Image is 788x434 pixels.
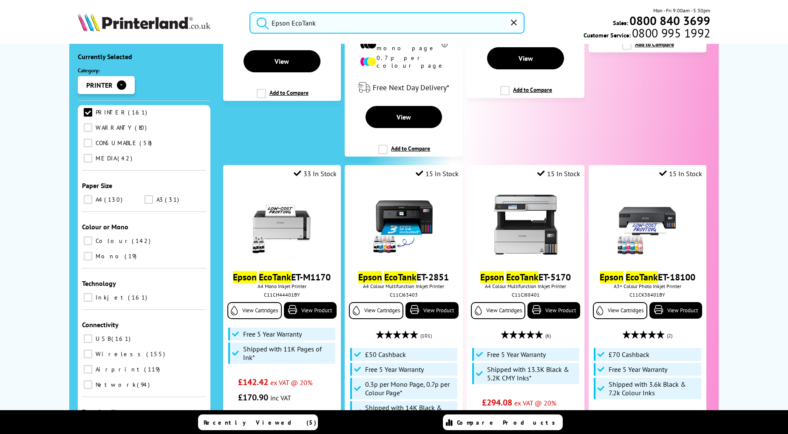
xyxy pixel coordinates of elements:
[94,294,127,301] span: Inkjet
[629,13,710,29] b: 0800 840 3699
[139,139,154,147] span: 58
[487,350,546,359] span: Free 5 Year Warranty
[84,334,92,343] input: USB 161
[132,237,153,245] span: 142
[360,37,448,52] li: 0.3p per mono page
[86,81,113,89] span: PRINTER
[78,13,210,31] img: Printerland Logo
[471,283,580,289] span: A4 Colour Multifunction Inkjet Printer
[480,271,504,283] mark: Epson
[360,54,448,69] li: 0.7p per colour page
[238,392,268,403] span: £170.90
[649,302,702,319] a: View Product
[243,345,333,362] span: Shipped with 11K Pages of Ink*
[238,377,268,388] span: £142.42
[257,89,309,105] label: Add to Compare
[82,279,116,288] span: Technology
[94,365,143,373] span: Airprint
[84,365,92,374] input: Airprint 119
[84,380,92,389] input: Network 94
[146,350,167,358] span: 155
[243,330,302,338] span: Free 5 Year Warranty
[84,252,92,260] input: Mono 19
[595,291,700,298] div: C11CK38401BY
[626,271,658,283] mark: EcoTank
[494,193,558,257] img: Epson-ET-5170-Front-Facing-Small.jpg
[94,381,136,388] span: Network
[609,380,699,397] span: Shipped with 3.6k Black & 7.2k Colour Inks
[487,365,577,382] span: Shipped with 13.3K Black & 5.2K CMY Inks*
[244,50,320,72] a: View
[125,252,139,260] span: 19
[249,12,524,34] input: Search product or brand
[416,169,459,178] div: 15 In Stock
[378,145,430,161] label: Add to Compare
[527,302,580,319] a: View Product
[78,52,211,61] div: Currently Selected
[111,335,133,343] span: 161
[628,17,710,25] a: 0800 840 3699
[584,29,710,39] span: Customer Service:
[82,181,112,190] span: Paper Size
[227,302,282,319] a: View Cartridges
[373,83,449,92] span: Free Next Day Delivery*
[631,29,710,37] span: 0800 995 1992
[622,40,674,57] label: Add to Compare
[506,271,539,283] mark: EcoTank
[233,271,331,283] a: Epson EcoTankET-M1170
[84,237,92,245] input: Colour 142
[230,291,334,298] div: C11CH44401BY
[270,378,312,387] span: ex VAT @ 20%
[94,108,127,116] span: PRINTER
[94,154,116,162] span: MEDIA
[609,365,667,374] span: Free 5 Year Warranty
[94,139,139,147] span: CONSUMABLE
[82,223,128,231] span: Colour or Mono
[365,350,406,359] span: £50 Cashback
[366,106,442,128] a: View
[84,123,92,132] input: WARRANTY 80
[514,399,556,407] span: ex VAT @ 20%
[94,350,145,358] span: Wireless
[135,124,149,131] span: 80
[78,13,239,33] a: Printerland Logo
[270,394,291,402] span: inc VAT
[372,193,436,257] img: epson-et-2850-ink-included-new-small.jpg
[593,283,702,289] span: A3+ Colour Photo Inkjet Printer
[351,291,456,298] div: C11CJ63403
[457,419,560,426] span: Compare Products
[137,381,152,388] span: 94
[84,139,92,147] input: CONSUMABLE 58
[82,408,121,416] span: Functionality
[659,169,702,178] div: 15 In Stock
[94,124,134,131] span: WARRANTY
[84,154,92,163] input: MEDIA 42
[365,403,455,420] span: Shipped with 14K Black & 5.2k CMY Inks*
[104,196,125,203] span: 130
[250,193,314,257] img: epson-et-m1170-front-new-small.jpg
[358,271,449,283] a: Epson EcoTankET-2851
[480,271,571,283] a: Epson EcoTankET-5170
[519,54,533,63] span: View
[349,283,458,289] span: A4 Colour Multifunction Inkjet Printer
[94,196,103,203] span: A4
[117,154,134,162] span: 42
[473,291,578,298] div: C11CJ88401
[615,193,679,257] img: epson-et-18100-front-new-small.jpg
[358,271,382,283] mark: Epson
[365,365,424,374] span: Free 5 Year Warranty
[600,271,624,283] mark: Epson
[227,283,337,289] span: A4 Mono Inkjet Printer
[500,86,552,102] label: Add to Compare
[294,169,337,178] div: 33 In Stock
[420,328,432,344] span: (101)
[204,419,317,426] span: Recently Viewed (5)
[117,80,126,90] button: ✕
[667,328,672,344] span: (2)
[128,108,149,116] span: 161
[537,169,580,178] div: 15 In Stock
[593,302,647,319] a: View Cartridges
[487,47,564,69] a: View
[233,271,257,283] mark: Epson
[154,196,164,203] span: A3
